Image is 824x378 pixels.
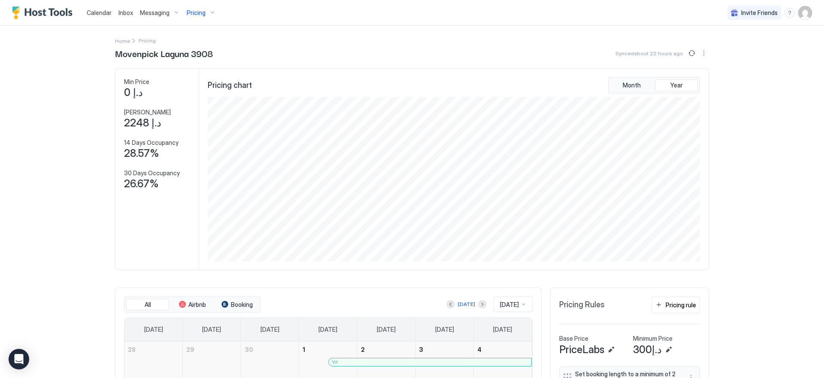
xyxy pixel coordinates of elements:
[666,300,696,309] div: Pricing rule
[118,8,133,17] a: Inbox
[623,81,641,89] span: Month
[474,342,532,357] a: October 4, 2025
[615,50,683,57] span: Synced about 22 hours ago
[446,300,455,309] button: Previous month
[241,342,299,357] a: September 30, 2025
[124,78,149,86] span: Min Price
[559,343,604,356] span: PriceLabs
[128,346,136,353] span: 28
[126,299,169,311] button: All
[651,297,700,313] button: Pricing rule
[303,346,305,353] span: 1
[687,48,697,58] button: Sync prices
[299,342,357,357] a: October 1, 2025
[798,6,812,20] div: User profile
[261,326,279,333] span: [DATE]
[500,301,519,309] span: [DATE]
[377,326,396,333] span: [DATE]
[252,318,288,341] a: Tuesday
[115,38,130,44] span: Home
[361,346,365,353] span: 2
[9,349,29,369] div: Open Intercom Messenger
[633,343,662,356] span: د.إ300
[633,335,673,342] span: Minimum Price
[139,37,156,44] span: Breadcrumb
[87,8,112,17] a: Calendar
[87,9,112,16] span: Calendar
[124,86,143,99] span: د.إ 0
[318,326,337,333] span: [DATE]
[208,81,252,90] span: Pricing chart
[186,346,194,353] span: 29
[478,300,487,309] button: Next month
[427,318,463,341] a: Friday
[699,48,709,58] div: menu
[245,346,253,353] span: 30
[215,299,258,311] button: Booking
[124,139,179,147] span: 14 Days Occupancy
[115,47,213,60] span: Movenpick Laguna 3908
[559,300,605,310] span: Pricing Rules
[785,8,795,18] div: menu
[741,9,778,17] span: Invite Friends
[485,318,521,341] a: Saturday
[12,6,76,19] a: Host Tools Logo
[458,300,475,308] div: [DATE]
[435,326,454,333] span: [DATE]
[699,48,709,58] button: More options
[608,77,700,93] div: tab-group
[115,36,130,45] a: Home
[145,301,151,309] span: All
[115,36,130,45] div: Breadcrumb
[136,318,172,341] a: Sunday
[415,342,473,357] a: October 3, 2025
[332,359,528,365] div: Vil
[559,335,588,342] span: Base Price
[493,326,512,333] span: [DATE]
[124,177,159,190] span: 26.67%
[124,108,171,116] span: [PERSON_NAME]
[140,9,170,17] span: Messaging
[477,346,482,353] span: 4
[144,326,163,333] span: [DATE]
[171,299,214,311] button: Airbnb
[187,9,206,17] span: Pricing
[118,9,133,16] span: Inbox
[332,359,338,365] span: Vil
[194,318,230,341] a: Monday
[606,345,616,355] button: Edit
[124,147,159,160] span: 28.57%
[202,326,221,333] span: [DATE]
[663,345,674,355] button: Edit
[231,301,253,309] span: Booking
[124,117,161,129] span: د.إ 2248
[188,301,206,309] span: Airbnb
[457,299,476,309] button: [DATE]
[655,79,698,91] button: Year
[368,318,404,341] a: Thursday
[419,346,423,353] span: 3
[610,79,653,91] button: Month
[357,342,415,357] a: October 2, 2025
[124,169,180,177] span: 30 Days Occupancy
[183,342,241,357] a: September 29, 2025
[310,318,346,341] a: Wednesday
[124,297,261,313] div: tab-group
[124,342,182,357] a: September 28, 2025
[670,81,683,89] span: Year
